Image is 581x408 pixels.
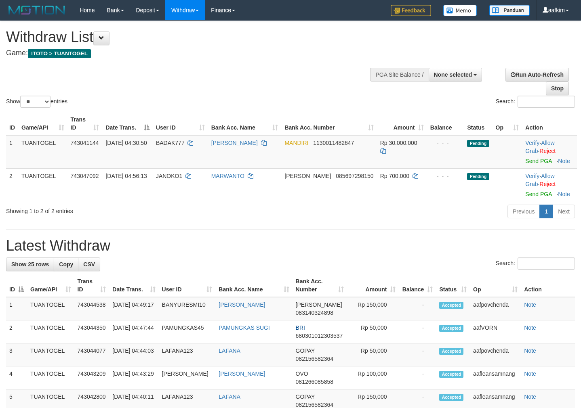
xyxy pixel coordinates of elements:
[74,274,109,297] th: Trans ID: activate to sort column ascending
[6,49,379,57] h4: Game:
[6,343,27,366] td: 3
[18,112,67,135] th: Game/API: activate to sort column ascending
[109,366,158,389] td: [DATE] 04:43:29
[293,274,347,297] th: Bank Acc. Number: activate to sort column ascending
[525,173,554,187] span: ·
[439,302,463,309] span: Accepted
[524,393,536,400] a: Note
[493,112,522,135] th: Op: activate to sort column ascending
[27,320,74,343] td: TUANTOGEL
[219,301,265,308] a: [PERSON_NAME]
[399,297,436,320] td: -
[6,274,27,297] th: ID: activate to sort column descending
[399,274,436,297] th: Balance: activate to sort column ascending
[430,139,461,147] div: - - -
[6,135,18,169] td: 1
[525,140,554,154] span: ·
[211,173,244,179] a: MARWANTO
[6,112,18,135] th: ID
[439,325,463,332] span: Accepted
[553,205,575,218] a: Next
[284,140,308,146] span: MANDIRI
[522,112,577,135] th: Action
[377,112,427,135] th: Amount: activate to sort column ascending
[525,191,552,197] a: Send PGA
[281,112,377,135] th: Bank Acc. Number: activate to sort column ascending
[296,324,305,331] span: BRI
[524,324,536,331] a: Note
[443,5,477,16] img: Button%20Memo.svg
[215,274,292,297] th: Bank Acc. Name: activate to sort column ascending
[67,112,103,135] th: Trans ID: activate to sort column ascending
[71,140,99,146] span: 743041144
[370,68,428,82] div: PGA Site Balance /
[558,191,570,197] a: Note
[6,257,54,271] a: Show 25 rows
[399,366,436,389] td: -
[159,320,216,343] td: PAMUNGKAS45
[6,29,379,45] h1: Withdraw List
[518,257,575,270] input: Search:
[521,274,575,297] th: Action
[109,343,158,366] td: [DATE] 04:44:03
[347,297,399,320] td: Rp 150,000
[296,370,308,377] span: OVO
[28,49,91,58] span: ITOTO > TUANTOGEL
[208,112,282,135] th: Bank Acc. Name: activate to sort column ascending
[539,148,556,154] a: Reject
[505,68,569,82] a: Run Auto-Refresh
[296,356,333,362] span: Copy 082156582364 to clipboard
[380,173,409,179] span: Rp 700.000
[464,112,492,135] th: Status
[524,347,536,354] a: Note
[159,297,216,320] td: BANYURESMI10
[6,297,27,320] td: 1
[153,112,208,135] th: User ID: activate to sort column ascending
[6,204,236,215] div: Showing 1 to 2 of 2 entries
[211,140,258,146] a: [PERSON_NAME]
[496,96,575,108] label: Search:
[18,168,67,201] td: TUANTOGEL
[156,140,185,146] span: BADAK777
[399,320,436,343] td: -
[109,274,158,297] th: Date Trans.: activate to sort column ascending
[439,371,463,378] span: Accepted
[470,366,521,389] td: aafleansamnang
[6,366,27,389] td: 4
[507,205,540,218] a: Previous
[467,173,489,180] span: Pending
[27,366,74,389] td: TUANTOGEL
[296,402,333,408] span: Copy 082156582364 to clipboard
[470,297,521,320] td: aafpovchenda
[219,393,240,400] a: LAFANA
[525,140,554,154] a: Allow Grab
[20,96,51,108] select: Showentries
[54,257,78,271] a: Copy
[74,320,109,343] td: 743044350
[467,140,489,147] span: Pending
[109,297,158,320] td: [DATE] 04:49:17
[347,274,399,297] th: Amount: activate to sort column ascending
[27,274,74,297] th: Game/API: activate to sort column ascending
[439,394,463,401] span: Accepted
[27,297,74,320] td: TUANTOGEL
[6,4,67,16] img: MOTION_logo.png
[347,320,399,343] td: Rp 50,000
[336,173,373,179] span: Copy 085697298150 to clipboard
[439,348,463,355] span: Accepted
[296,347,315,354] span: GOPAY
[18,135,67,169] td: TUANTOGEL
[11,261,49,268] span: Show 25 rows
[524,301,536,308] a: Note
[525,140,539,146] a: Verify
[74,366,109,389] td: 743043209
[296,310,333,316] span: Copy 083140324898 to clipboard
[434,71,472,78] span: None selected
[59,261,73,268] span: Copy
[436,274,470,297] th: Status: activate to sort column ascending
[470,320,521,343] td: aafVORN
[27,343,74,366] td: TUANTOGEL
[296,379,333,385] span: Copy 081266085858 to clipboard
[525,173,539,179] a: Verify
[522,168,577,201] td: · ·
